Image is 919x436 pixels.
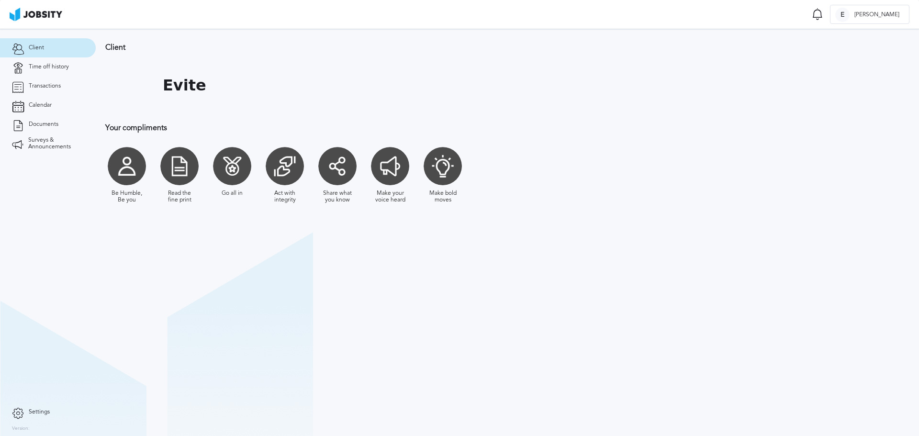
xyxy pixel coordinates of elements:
[222,190,243,197] div: Go all in
[268,190,302,203] div: Act with integrity
[10,8,62,21] img: ab4bad089aa723f57921c736e9817d99.png
[830,5,909,24] button: E[PERSON_NAME]
[426,190,459,203] div: Make bold moves
[163,190,196,203] div: Read the fine print
[105,43,625,52] h3: Client
[12,426,30,432] label: Version:
[110,190,144,203] div: Be Humble, Be you
[29,83,61,89] span: Transactions
[29,409,50,415] span: Settings
[163,77,206,94] h1: Evite
[850,11,904,18] span: [PERSON_NAME]
[29,102,52,109] span: Calendar
[29,45,44,51] span: Client
[28,137,84,150] span: Surveys & Announcements
[373,190,407,203] div: Make your voice heard
[29,64,69,70] span: Time off history
[321,190,354,203] div: Share what you know
[835,8,850,22] div: E
[105,123,625,132] h3: Your compliments
[29,121,58,128] span: Documents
